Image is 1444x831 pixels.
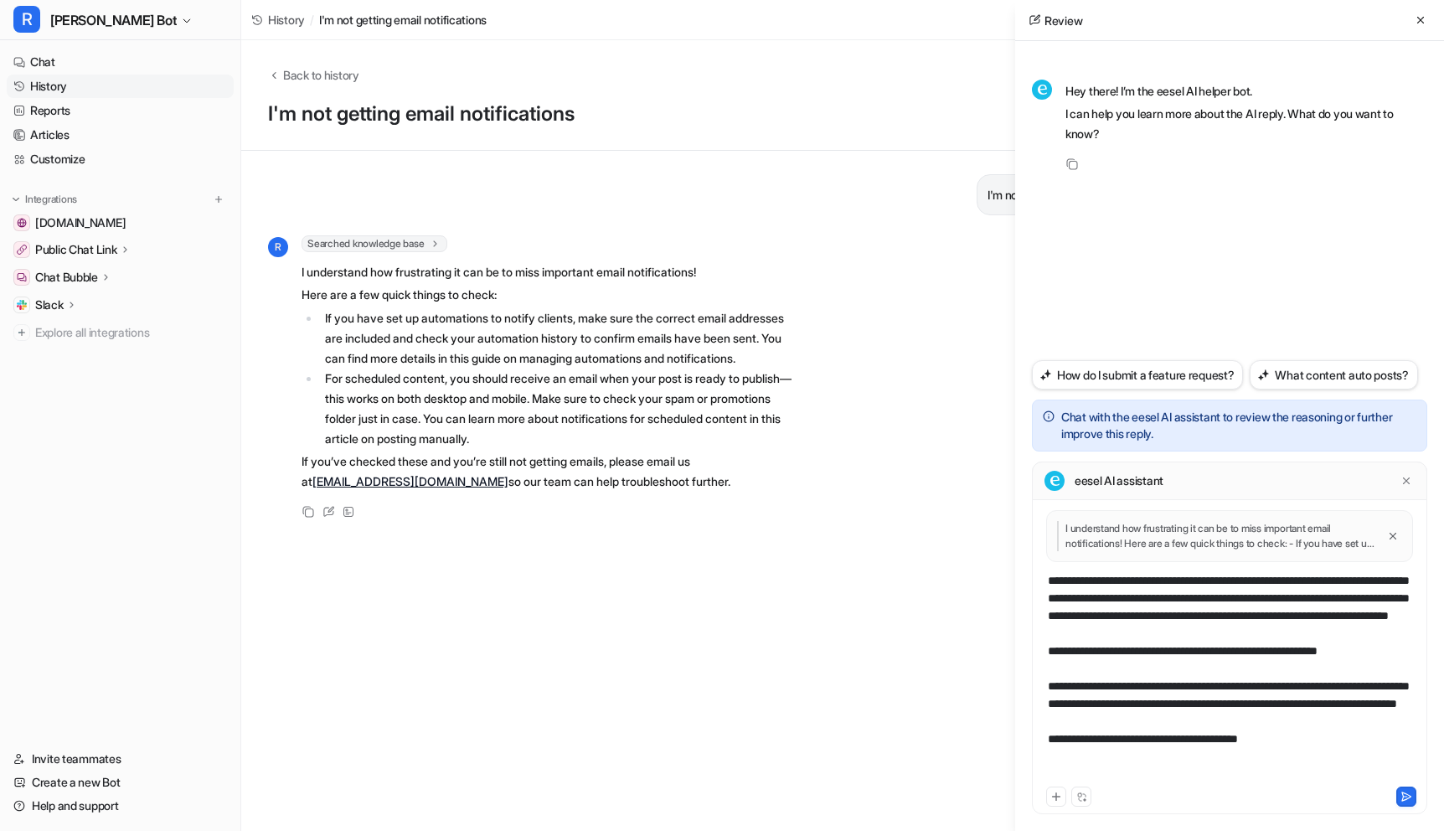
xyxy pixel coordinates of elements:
img: Slack [17,300,27,310]
p: I understand how frustrating it can be to miss important email notifications! Here are a few quic... [1057,521,1377,551]
span: / [310,11,314,28]
p: Integrations [25,193,77,206]
a: History [251,11,305,28]
p: eesel AI assistant [1075,472,1163,489]
li: If you have set up automations to notify clients, make sure the correct email addresses are inclu... [320,308,792,369]
p: I can help you learn more about the AI reply. What do you want to know? [1065,104,1427,144]
span: [DOMAIN_NAME] [35,214,126,231]
a: Explore all integrations [7,321,234,344]
a: Create a new Bot [7,771,234,794]
span: I'm not getting email notifications [319,11,487,28]
img: expand menu [10,194,22,205]
p: Public Chat Link [35,241,117,258]
button: What content auto posts? [1250,360,1417,390]
span: Back to history [283,66,359,84]
a: History [7,75,234,98]
img: menu_add.svg [213,194,224,205]
a: getrella.com[DOMAIN_NAME] [7,211,234,235]
span: [PERSON_NAME] Bot [50,8,177,32]
img: Chat Bubble [17,272,27,282]
p: Chat Bubble [35,269,98,286]
img: getrella.com [17,218,27,228]
p: I understand how frustrating it can be to miss important email notifications! [302,262,792,282]
a: Invite teammates [7,747,234,771]
a: [EMAIL_ADDRESS][DOMAIN_NAME] [312,474,508,488]
span: Explore all integrations [35,319,227,346]
a: Customize [7,147,234,171]
p: Here are a few quick things to check: [302,285,792,305]
img: Public Chat Link [17,245,27,255]
h1: I'm not getting email notifications [268,102,1166,126]
p: I'm not getting email notifications [988,185,1155,205]
li: For scheduled content, you should receive an email when your post is ready to publish—this works ... [320,369,792,449]
p: Chat with the eesel AI assistant to review the reasoning or further improve this reply. [1061,409,1416,442]
button: Back to history [268,66,359,84]
p: Slack [35,297,64,313]
span: History [268,11,305,28]
p: Hey there! I’m the eesel AI helper bot. [1065,81,1427,101]
a: Help and support [7,794,234,818]
button: How do I submit a feature request? [1032,360,1243,390]
a: Reports [7,99,234,122]
span: Searched knowledge base [302,235,447,252]
img: explore all integrations [13,324,30,341]
button: Close quote [1384,527,1402,545]
p: If you’ve checked these and you’re still not getting emails, please email us at so our team can h... [302,452,792,492]
a: Articles [7,123,234,147]
span: R [268,237,288,257]
a: Chat [7,50,234,74]
span: R [13,6,40,33]
button: Integrations [7,191,82,208]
